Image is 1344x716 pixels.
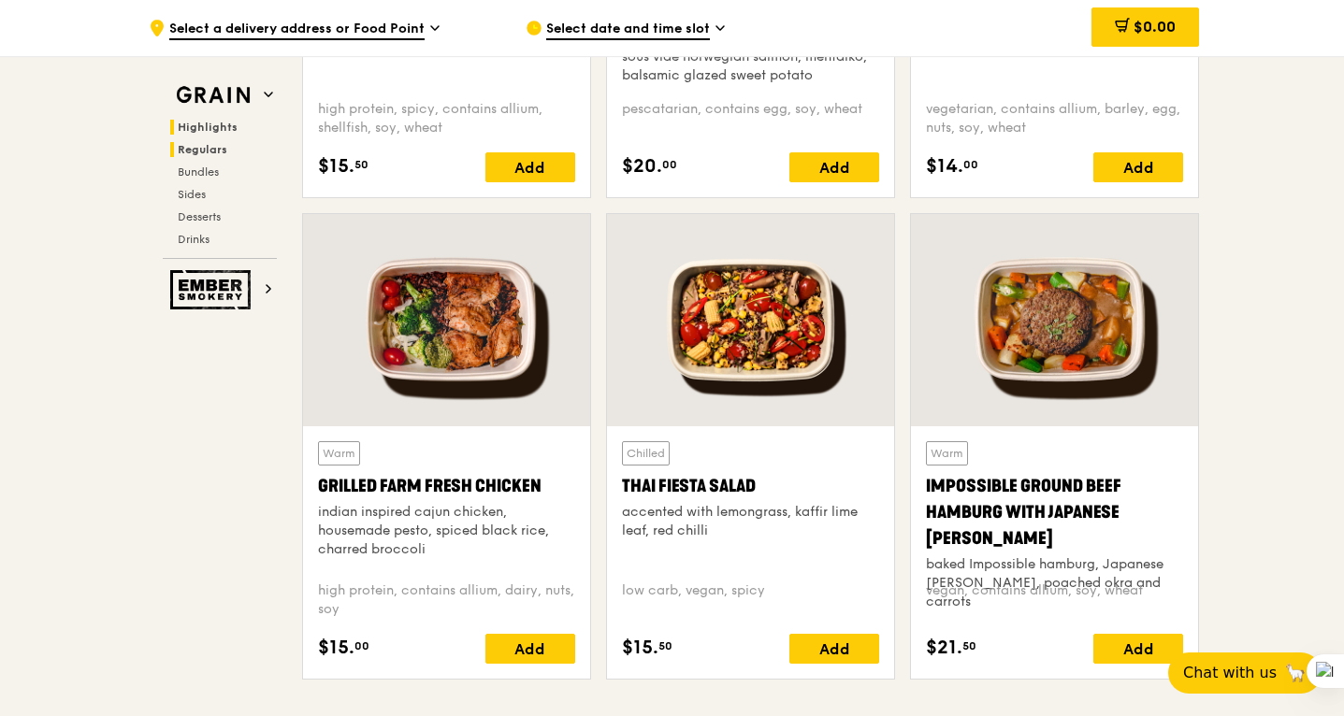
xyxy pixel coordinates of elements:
[926,634,962,662] span: $21.
[354,157,369,172] span: 50
[1284,662,1307,684] span: 🦙
[178,188,206,201] span: Sides
[658,638,672,653] span: 50
[622,100,879,137] div: pescatarian, contains egg, soy, wheat
[622,441,670,465] div: Chilled
[1183,662,1277,684] span: Chat with us
[318,473,575,499] div: Grilled Farm Fresh Chicken
[662,157,677,172] span: 00
[622,473,879,499] div: Thai Fiesta Salad
[485,152,575,182] div: Add
[962,638,976,653] span: 50
[170,270,256,309] img: Ember Smokery web logo
[354,638,369,653] span: 00
[926,100,1183,137] div: vegetarian, contains allium, barley, egg, nuts, soy, wheat
[1134,18,1176,36] span: $0.00
[622,48,879,85] div: sous vide norwegian salmon, mentaiko, balsamic glazed sweet potato
[318,152,354,180] span: $15.
[926,441,968,465] div: Warm
[485,634,575,664] div: Add
[1093,634,1183,664] div: Add
[789,634,879,664] div: Add
[318,100,575,137] div: high protein, spicy, contains allium, shellfish, soy, wheat
[622,581,879,619] div: low carb, vegan, spicy
[546,20,710,40] span: Select date and time slot
[318,503,575,559] div: indian inspired cajun chicken, housemade pesto, spiced black rice, charred broccoli
[963,157,978,172] span: 00
[169,20,425,40] span: Select a delivery address or Food Point
[789,152,879,182] div: Add
[926,152,963,180] span: $14.
[318,581,575,619] div: high protein, contains allium, dairy, nuts, soy
[622,152,662,180] span: $20.
[622,634,658,662] span: $15.
[178,143,227,156] span: Regulars
[178,165,219,179] span: Bundles
[926,555,1183,611] div: baked Impossible hamburg, Japanese [PERSON_NAME], poached okra and carrots
[318,441,360,465] div: Warm
[178,233,210,246] span: Drinks
[622,503,879,540] div: accented with lemongrass, kaffir lime leaf, red chilli
[178,210,221,223] span: Desserts
[1093,152,1183,182] div: Add
[318,634,354,662] span: $15.
[178,121,238,134] span: Highlights
[926,581,1183,619] div: vegan, contains allium, soy, wheat
[170,79,256,112] img: Grain web logo
[926,473,1183,551] div: Impossible Ground Beef Hamburg with Japanese [PERSON_NAME]
[1168,652,1322,694] button: Chat with us🦙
